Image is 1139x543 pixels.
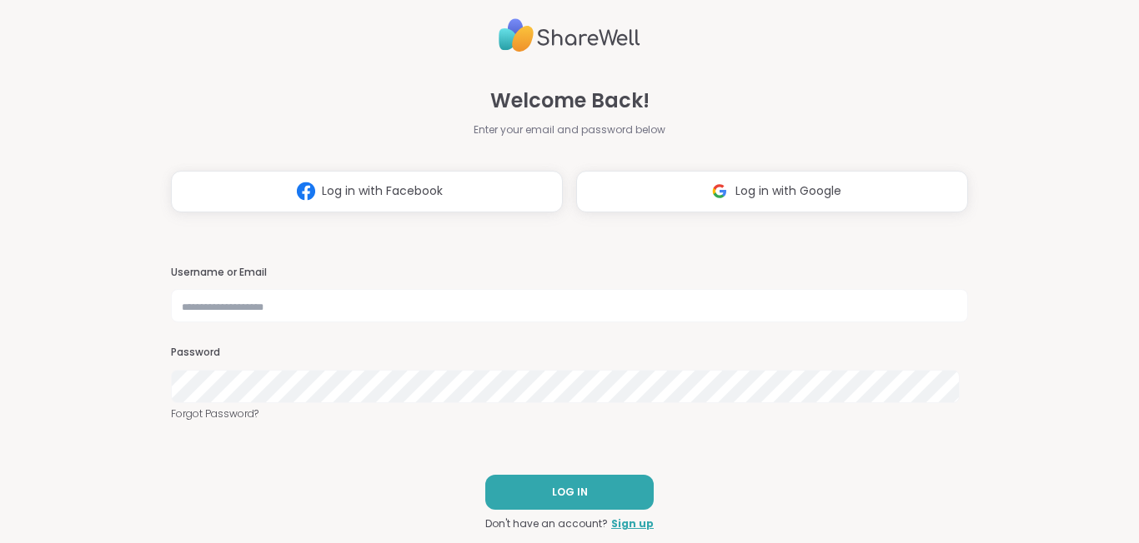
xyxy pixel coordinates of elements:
span: Don't have an account? [485,516,608,531]
a: Forgot Password? [171,406,968,421]
img: ShareWell Logomark [704,176,735,207]
button: Log in with Facebook [171,171,563,212]
img: ShareWell Logomark [290,176,322,207]
span: Log in with Facebook [322,182,443,200]
img: ShareWell Logo [499,12,640,59]
span: Log in with Google [735,182,841,200]
span: Enter your email and password below [474,122,665,137]
span: LOG IN [552,485,588,500]
h3: Password [171,346,968,360]
button: Log in with Google [576,171,968,212]
span: Welcome Back! [490,86,650,116]
h3: Username or Email [171,266,968,280]
button: LOG IN [485,475,654,510]
a: Sign up [611,516,654,531]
